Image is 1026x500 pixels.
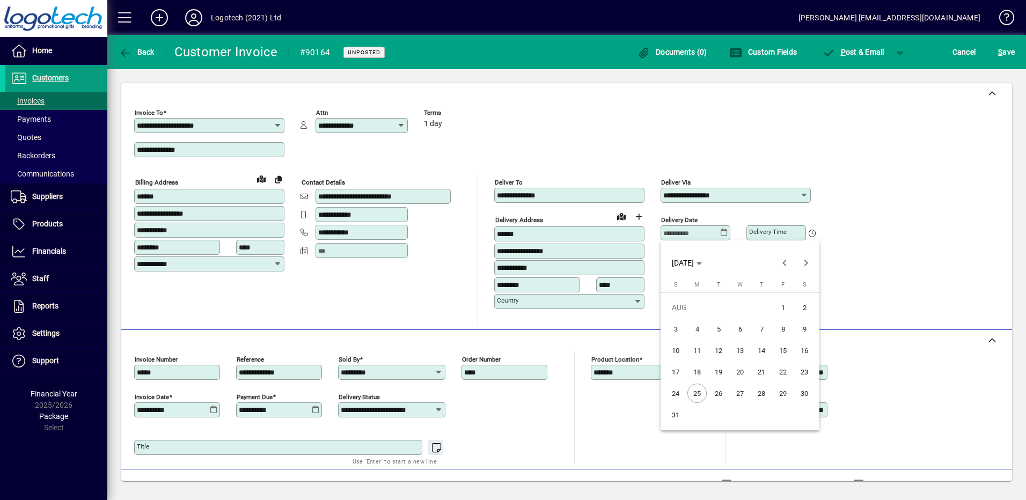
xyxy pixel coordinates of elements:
[666,405,685,424] span: 31
[666,341,685,360] span: 10
[665,297,772,318] td: AUG
[666,319,685,339] span: 3
[729,340,751,361] button: Wed Aug 13 2025
[694,281,700,288] span: M
[687,362,707,381] span: 18
[751,318,772,340] button: Thu Aug 07 2025
[795,384,814,403] span: 30
[772,297,794,318] button: Fri Aug 01 2025
[730,341,750,360] span: 13
[686,383,708,404] button: Mon Aug 25 2025
[772,340,794,361] button: Fri Aug 15 2025
[665,318,686,340] button: Sun Aug 03 2025
[795,319,814,339] span: 9
[772,361,794,383] button: Fri Aug 22 2025
[751,361,772,383] button: Thu Aug 21 2025
[730,319,750,339] span: 6
[752,384,771,403] span: 28
[687,341,707,360] span: 11
[708,318,729,340] button: Tue Aug 05 2025
[773,319,793,339] span: 8
[795,362,814,381] span: 23
[795,252,817,274] button: Next month
[709,384,728,403] span: 26
[794,361,815,383] button: Sat Aug 23 2025
[730,384,750,403] span: 27
[672,259,694,267] span: [DATE]
[674,281,678,288] span: S
[687,319,707,339] span: 4
[729,318,751,340] button: Wed Aug 06 2025
[803,281,807,288] span: S
[666,384,685,403] span: 24
[686,361,708,383] button: Mon Aug 18 2025
[752,341,771,360] span: 14
[794,318,815,340] button: Sat Aug 09 2025
[795,341,814,360] span: 16
[773,384,793,403] span: 29
[751,340,772,361] button: Thu Aug 14 2025
[665,340,686,361] button: Sun Aug 10 2025
[668,253,706,273] button: Choose month and year
[730,362,750,381] span: 20
[729,361,751,383] button: Wed Aug 20 2025
[665,361,686,383] button: Sun Aug 17 2025
[752,319,771,339] span: 7
[666,362,685,381] span: 17
[708,340,729,361] button: Tue Aug 12 2025
[709,362,728,381] span: 19
[773,362,793,381] span: 22
[773,298,793,317] span: 1
[709,319,728,339] span: 5
[772,383,794,404] button: Fri Aug 29 2025
[687,384,707,403] span: 25
[717,281,721,288] span: T
[773,341,793,360] span: 15
[794,340,815,361] button: Sat Aug 16 2025
[774,252,795,274] button: Previous month
[752,362,771,381] span: 21
[708,361,729,383] button: Tue Aug 19 2025
[781,281,785,288] span: F
[772,318,794,340] button: Fri Aug 08 2025
[760,281,764,288] span: T
[794,383,815,404] button: Sat Aug 30 2025
[729,383,751,404] button: Wed Aug 27 2025
[751,383,772,404] button: Thu Aug 28 2025
[665,383,686,404] button: Sun Aug 24 2025
[686,340,708,361] button: Mon Aug 11 2025
[709,341,728,360] span: 12
[708,383,729,404] button: Tue Aug 26 2025
[795,298,814,317] span: 2
[737,281,743,288] span: W
[686,318,708,340] button: Mon Aug 04 2025
[665,404,686,425] button: Sun Aug 31 2025
[794,297,815,318] button: Sat Aug 02 2025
